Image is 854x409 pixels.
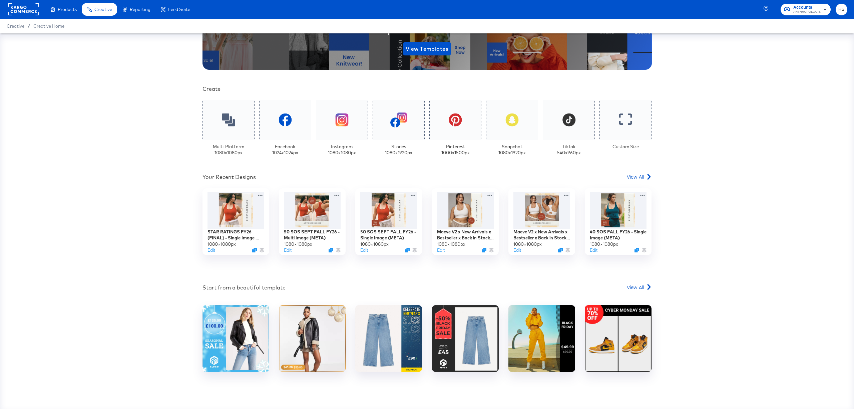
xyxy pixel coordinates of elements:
button: Edit [437,247,445,253]
span: Reporting [130,7,150,12]
div: 1080 × 1080 px [437,241,465,247]
span: Creative [94,7,112,12]
a: View All [627,173,652,183]
div: Snapchat 1080 x 1920 px [498,144,526,156]
button: Edit [360,247,368,253]
div: Your Recent Designs [202,173,256,181]
button: AccountsANTHROPOLOGIE [781,4,831,15]
div: Instagram 1080 x 1080 px [328,144,356,156]
button: Edit [284,247,292,253]
svg: Duplicate [634,248,639,252]
svg: Duplicate [329,248,333,252]
div: 50 SOS SEPT FALL FY26 - Single Image (META)1080×1080pxEditDuplicate [355,188,422,255]
div: 50 SOS SEPT FALL FY26 - Multi Image (META)1080×1080pxEditDuplicate [279,188,346,255]
span: View All [627,284,644,290]
div: TikTok 540 x 960 px [557,144,581,156]
div: 50 SOS SEPT FALL FY26 - Multi Image (META) [284,229,341,241]
div: Maeve V2 x New Arrivals x Bestseller x Back in Stock FALL FY26 - Single Image (META) [437,229,494,241]
button: Edit [513,247,521,253]
svg: Duplicate [252,248,257,252]
div: 1080 × 1080 px [513,241,542,247]
div: 40 SOS FALL FY26 - Single Image (META)1080×1080pxEditDuplicate [585,188,652,255]
button: View Templates [403,42,451,55]
span: View All [627,173,644,180]
div: 1080 × 1080 px [284,241,312,247]
a: View All [627,284,652,293]
div: 1080 × 1080 px [360,241,389,247]
svg: Duplicate [558,248,563,252]
div: Maeve V2 x New Arrivals x Bestseller x Back in Stock FALL FY26 - Single Image (META)1080×1080pxEd... [432,188,499,255]
div: Maeve V2 x New Arrivals x Bestseller x Back in Stock FALL FY26 - Multi Image (META) [513,229,570,241]
span: Products [58,7,77,12]
div: Facebook 1024 x 1024 px [272,144,298,156]
div: STAR RATINGS FY26 (FINAL) - Single Image (META) [207,229,264,241]
button: Edit [590,247,597,253]
span: / [24,23,33,29]
span: Feed Suite [168,7,190,12]
svg: Duplicate [405,248,410,252]
div: Pinterest 1000 x 1500 px [441,144,470,156]
div: 40 SOS FALL FY26 - Single Image (META) [590,229,647,241]
span: ANTHROPOLOGIE [793,9,821,15]
div: Maeve V2 x New Arrivals x Bestseller x Back in Stock FALL FY26 - Multi Image (META)1080×1080pxEdi... [508,188,575,255]
span: Creative [7,23,24,29]
div: Start from a beautiful template [202,284,286,291]
div: Create [202,85,652,93]
div: 50 SOS SEPT FALL FY26 - Single Image (META) [360,229,417,241]
span: HS [838,6,845,13]
div: 1080 × 1080 px [207,241,236,247]
div: Multi-Platform 1080 x 1080 px [213,144,244,156]
a: Creative Home [33,23,64,29]
div: Stories 1080 x 1920 px [385,144,412,156]
button: HS [836,4,847,15]
button: Edit [207,247,215,253]
span: View Templates [406,44,448,53]
svg: Duplicate [482,248,486,252]
div: STAR RATINGS FY26 (FINAL) - Single Image (META)1080×1080pxEditDuplicate [202,188,269,255]
div: 1080 × 1080 px [590,241,618,247]
div: Custom Size [612,144,639,150]
span: Accounts [793,4,821,11]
